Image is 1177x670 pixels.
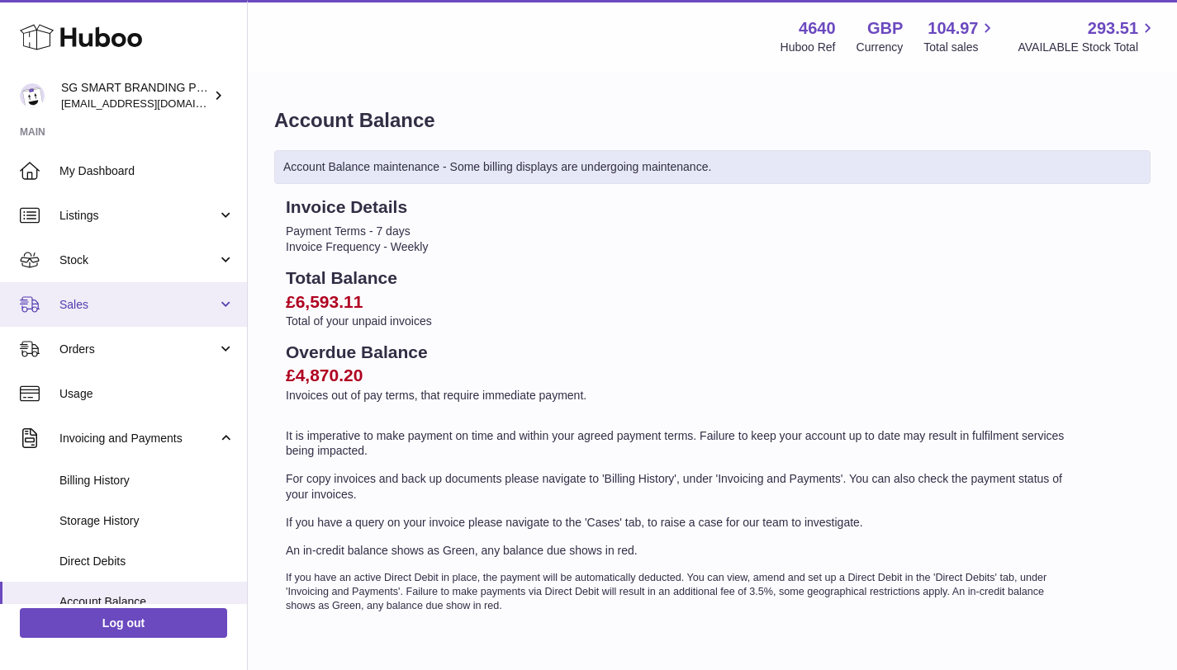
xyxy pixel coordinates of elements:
span: Total sales [923,40,997,55]
h2: £6,593.11 [286,290,1072,314]
li: Invoice Frequency - Weekly [286,239,1072,255]
strong: 4640 [799,17,836,40]
span: Account Balance [59,594,235,610]
p: If you have an active Direct Debit in place, the payment will be automatically deducted. You can ... [286,571,1072,613]
h2: Total Balance [286,267,1072,290]
span: My Dashboard [59,163,235,179]
span: Orders [59,342,217,357]
div: Huboo Ref [781,40,836,55]
div: SG SMART BRANDING PTE. LTD. [61,80,210,111]
strong: GBP [867,17,903,40]
img: uktopsmileshipping@gmail.com [20,83,45,108]
div: Currency [857,40,904,55]
span: 104.97 [928,17,978,40]
span: Storage History [59,513,235,529]
span: Stock [59,252,217,268]
span: Sales [59,297,217,313]
h1: Account Balance [274,107,1151,134]
span: Usage [59,386,235,402]
p: If you have a query on your invoice please navigate to the 'Cases' tab, to raise a case for our t... [286,515,1072,531]
h2: £4,870.20 [286,364,1072,387]
a: 293.51 AVAILABLE Stock Total [1018,17,1157,55]
p: Invoices out of pay terms, that require immediate payment. [286,388,1072,403]
p: Total of your unpaid invoices [286,314,1072,329]
h2: Overdue Balance [286,341,1072,364]
span: Invoicing and Payments [59,431,217,446]
a: Log out [20,608,227,638]
p: It is imperative to make payment on time and within your agreed payment terms. Failure to keep yo... [286,428,1072,460]
div: Account Balance maintenance - Some billing displays are undergoing maintenance. [274,150,1151,184]
p: For copy invoices and back up documents please navigate to 'Billing History', under 'Invoicing an... [286,471,1072,503]
p: An in-credit balance shows as Green, any balance due shows in red. [286,543,1072,559]
span: 293.51 [1088,17,1138,40]
span: Listings [59,208,217,224]
h2: Invoice Details [286,196,1072,219]
li: Payment Terms - 7 days [286,224,1072,239]
span: [EMAIL_ADDRESS][DOMAIN_NAME] [61,97,243,110]
span: AVAILABLE Stock Total [1018,40,1157,55]
span: Billing History [59,473,235,488]
a: 104.97 Total sales [923,17,997,55]
span: Direct Debits [59,554,235,569]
